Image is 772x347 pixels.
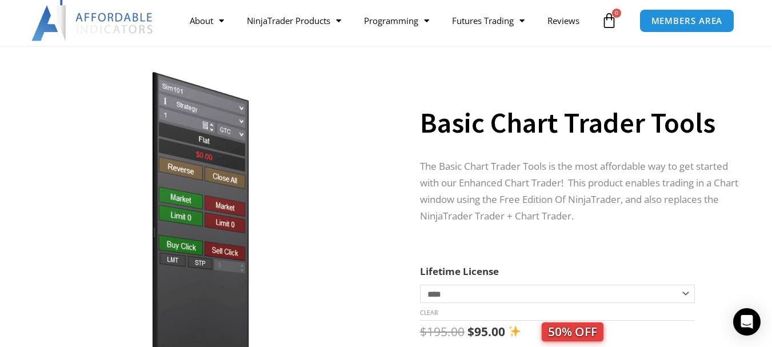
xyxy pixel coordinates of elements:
[584,4,634,37] a: 0
[467,324,474,340] span: $
[178,7,235,34] a: About
[420,309,438,317] a: Clear options
[441,7,536,34] a: Futures Trading
[467,324,505,340] bdi: 95.00
[612,9,621,18] span: 0
[509,325,521,337] img: ✨
[235,7,353,34] a: NinjaTrader Products
[651,17,723,25] span: MEMBERS AREA
[353,7,441,34] a: Programming
[420,158,743,225] p: The Basic Chart Trader Tools is the most affordable way to get started with our Enhanced Chart Tr...
[178,7,598,34] nav: Menu
[639,9,735,33] a: MEMBERS AREA
[420,324,427,340] span: $
[420,324,465,340] bdi: 195.00
[420,265,499,278] label: Lifetime License
[733,308,761,336] div: Open Intercom Messenger
[536,7,591,34] a: Reviews
[542,322,603,341] span: 50% OFF
[420,103,743,143] h1: Basic Chart Trader Tools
